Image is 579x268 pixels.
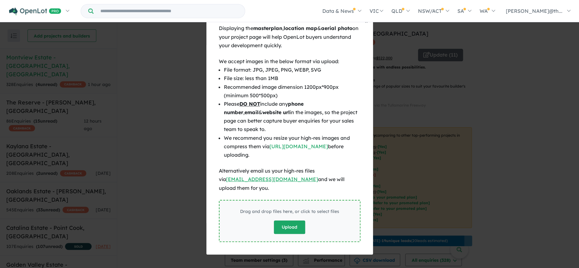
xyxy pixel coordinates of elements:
[506,8,562,14] span: [PERSON_NAME]@th...
[224,134,360,159] li: We recommend you resize your high-res images and compress them via before uploading.
[224,66,360,74] li: File format: JPG, JPEG, PNG, WEBP, SVG
[284,25,317,31] b: location map
[224,83,360,100] li: Recommended image dimension 1200px*900px (minimum 500*500px)
[274,220,305,234] button: Upload
[244,109,259,115] b: email
[95,4,244,18] input: Try estate name, suburb, builder or developer
[224,100,360,134] li: Please include any , & in the images, so the project page can better capture buyer enquiries for ...
[219,24,360,50] div: Displaying the , & on your project page will help OpenLot buyers understand your development quic...
[219,57,360,66] div: We accept images in the below format via upload:
[321,25,352,31] b: aerial photo
[219,167,360,192] div: Alternatively email us your high-res files via and we will upload them for you.
[224,74,360,83] li: File size: less than 1MB
[226,176,318,182] a: [EMAIL_ADDRESS][DOMAIN_NAME]
[9,8,61,15] img: Openlot PRO Logo White
[262,109,290,115] b: website url
[240,208,339,215] div: Drag and drop files here, or click to select files
[253,25,282,31] b: masterplan
[269,143,328,149] a: [URL][DOMAIN_NAME]
[239,101,260,107] u: DO NOT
